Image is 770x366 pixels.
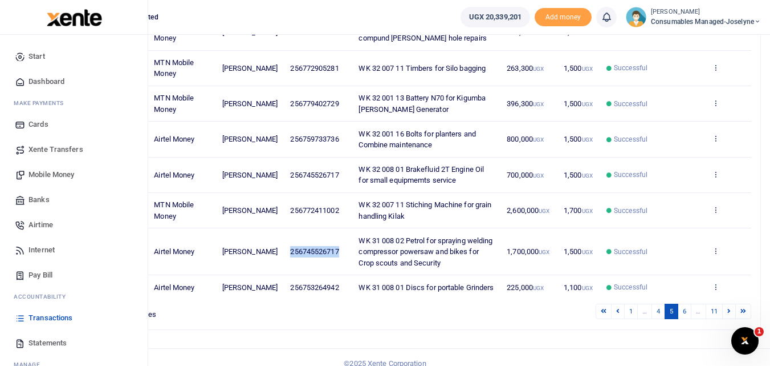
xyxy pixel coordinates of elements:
small: UGX [533,172,544,179]
span: Successful [614,99,647,109]
small: UGX [533,285,544,291]
span: Airtel Money [154,135,194,143]
span: 256759733736 [290,135,339,143]
span: 1,100 [564,283,593,292]
small: UGX [582,101,593,107]
span: 256779402729 [290,99,339,108]
span: UGX 20,339,201 [469,11,522,23]
span: Transactions [28,312,72,324]
a: Statements [9,331,138,356]
span: Pay Bill [28,270,52,281]
a: Mobile Money [9,162,138,187]
small: UGX [582,208,593,214]
span: MTN Mobile Money [154,200,194,220]
span: 225,000 [507,283,544,292]
span: 256745526717 [290,171,339,179]
span: MTN Mobile Money [154,94,194,114]
span: 1,500 [564,135,593,143]
small: UGX [582,66,593,72]
span: Xente Transfers [28,144,83,155]
span: [PERSON_NAME] [222,171,278,179]
span: 700,000 [507,171,544,179]
a: Cards [9,112,138,137]
span: 1,500 [564,171,593,179]
span: WK 32 007 11 Stiching Machine for grain handling Kilak [358,200,491,220]
span: WK 32 007 11 Timbers for Silo bagging [358,64,486,73]
span: 256772905281 [290,64,339,73]
span: Mobile Money [28,169,74,180]
li: Ac [9,288,138,305]
span: WK 31 008 01 Discs for portable Grinders [358,283,494,292]
a: 1 [624,304,638,319]
small: UGX [533,136,544,143]
span: WK 32 008 01 Brakefluid 2T Engine Oil for small equipmemts service [358,165,484,185]
span: WK 32 001 13 Battery N70 for Kigumba [PERSON_NAME] Generator [358,94,486,114]
span: WK 31 008 02 Petrol for spraying welding compressor powersaw and bikes for Crop scouts and Security [358,236,492,267]
a: Xente Transfers [9,137,138,162]
span: 800,000 [507,135,544,143]
span: Dashboard [28,76,64,87]
span: Cards [28,119,48,130]
span: 1,700 [564,206,593,215]
a: Banks [9,187,138,212]
span: [PERSON_NAME] [222,247,278,256]
a: profile-user [PERSON_NAME] Consumables managed-Joselyne [626,7,761,27]
small: UGX [582,249,593,255]
img: profile-user [626,7,646,27]
span: Banks [28,194,50,206]
span: 256772411002 [290,206,339,215]
span: 1,700,000 [507,247,549,256]
span: countability [22,292,66,301]
span: 1 [755,327,764,336]
a: Add money [535,12,592,21]
a: Pay Bill [9,263,138,288]
a: 5 [665,304,678,319]
a: Internet [9,238,138,263]
span: 263,300 [507,64,544,73]
span: WK 32 001 16 Bolts for planters and Combine maintenance [358,130,476,150]
span: Airtel Money [154,171,194,179]
span: Airtel Money [154,283,194,292]
li: Toup your wallet [535,8,592,27]
a: Dashboard [9,69,138,94]
a: Transactions [9,305,138,331]
span: MTN Mobile Money [154,58,194,78]
small: UGX [539,249,549,255]
span: Statements [28,337,67,349]
span: Internet [28,244,55,256]
small: UGX [539,208,549,214]
span: [PERSON_NAME] [222,283,278,292]
a: UGX 20,339,201 [461,7,530,27]
a: logo-small logo-large logo-large [46,13,102,21]
span: [PERSON_NAME] [222,206,278,215]
span: Consumables managed-Joselyne [651,17,761,27]
span: WK 32 004 05 Stones for Kigumba compund [PERSON_NAME] hole repairs [358,22,486,42]
span: Airtime [28,219,53,231]
span: ake Payments [19,99,64,107]
small: UGX [533,66,544,72]
div: Showing 41 to 50 of 107 entries [53,303,339,320]
span: 396,300 [507,99,544,108]
span: Add money [535,8,592,27]
span: 256745526717 [290,247,339,256]
span: Successful [614,282,647,292]
small: [PERSON_NAME] [651,7,761,17]
img: logo-large [47,9,102,26]
span: [PERSON_NAME] [222,99,278,108]
li: Wallet ballance [456,7,535,27]
span: Successful [614,170,647,180]
span: 1,500 [564,64,593,73]
span: 1,500 [564,247,593,256]
iframe: Intercom live chat [731,327,759,355]
span: Successful [614,134,647,144]
a: 11 [706,304,723,319]
small: UGX [582,172,593,179]
small: UGX [533,101,544,107]
span: Start [28,51,45,62]
a: 4 [651,304,665,319]
span: [PERSON_NAME] [222,64,278,73]
a: Airtime [9,212,138,238]
span: Successful [614,63,647,73]
span: Successful [614,247,647,257]
li: M [9,94,138,112]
